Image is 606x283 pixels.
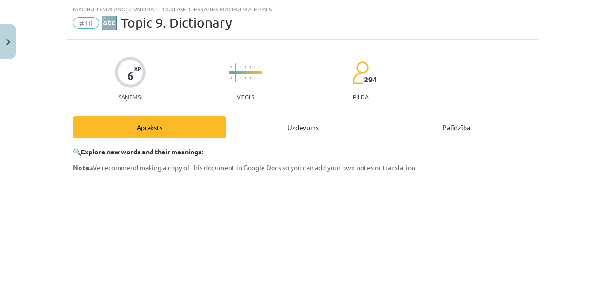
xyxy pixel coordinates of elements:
[240,77,241,79] img: icon-short-line-57e1e144782c952c97e751825c79c345078a6d821885a25fce030b3d8c18986b.svg
[245,77,246,79] img: icon-short-line-57e1e144782c952c97e751825c79c345078a6d821885a25fce030b3d8c18986b.svg
[240,66,241,68] img: icon-short-line-57e1e144782c952c97e751825c79c345078a6d821885a25fce030b3d8c18986b.svg
[352,61,369,85] img: students-c634bb4e5e11cddfef0936a35e636f08e4e9abd3cc4e673bd6f9a4125e45ecb1.svg
[134,66,141,71] span: XP
[259,66,260,68] img: icon-short-line-57e1e144782c952c97e751825c79c345078a6d821885a25fce030b3d8c18986b.svg
[353,93,368,100] p: pilda
[231,77,232,79] img: icon-short-line-57e1e144782c952c97e751825c79c345078a6d821885a25fce030b3d8c18986b.svg
[73,163,415,172] span: We recommend making a copy of this document in Google Docs so you can add your own notes or trans...
[237,93,254,100] p: Viegls
[73,17,99,29] span: #10
[250,77,251,79] img: icon-short-line-57e1e144782c952c97e751825c79c345078a6d821885a25fce030b3d8c18986b.svg
[250,66,251,68] img: icon-short-line-57e1e144782c952c97e751825c79c345078a6d821885a25fce030b3d8c18986b.svg
[73,147,533,157] p: 🔍
[254,77,255,79] img: icon-short-line-57e1e144782c952c97e751825c79c345078a6d821885a25fce030b3d8c18986b.svg
[73,6,533,12] div: Mācību tēma: Angļu valoda i - 10.klase 1.ieskaites mācību materiāls
[259,77,260,79] img: icon-short-line-57e1e144782c952c97e751825c79c345078a6d821885a25fce030b3d8c18986b.svg
[73,163,91,172] strong: Note.
[115,93,146,100] p: Saņemsi
[245,66,246,68] img: icon-short-line-57e1e144782c952c97e751825c79c345078a6d821885a25fce030b3d8c18986b.svg
[254,66,255,68] img: icon-short-line-57e1e144782c952c97e751825c79c345078a6d821885a25fce030b3d8c18986b.svg
[235,63,236,82] img: icon-long-line-d9ea69661e0d244f92f715978eff75569469978d946b2353a9bb055b3ed8787d.svg
[226,116,380,138] div: Uzdevums
[380,116,533,138] div: Palīdzība
[364,75,377,84] span: 294
[127,69,134,82] div: 6
[6,39,10,45] img: icon-close-lesson-0947bae3869378f0d4975bcd49f059093ad1ed9edebbc8119c70593378902aed.svg
[231,66,232,68] img: icon-short-line-57e1e144782c952c97e751825c79c345078a6d821885a25fce030b3d8c18986b.svg
[73,116,226,138] div: Apraksts
[81,147,203,156] strong: Explore new words and their meanings:
[101,15,232,30] span: 🔤 Topic 9. Dictionary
